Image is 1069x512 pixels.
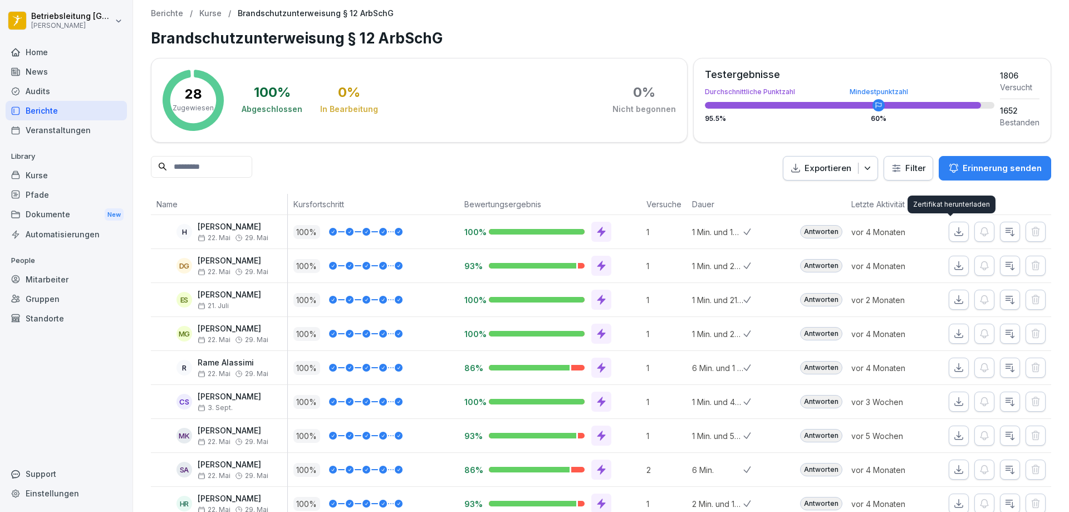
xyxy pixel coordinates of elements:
[6,309,127,328] a: Standorte
[176,428,192,443] div: MK
[199,9,222,18] a: Kurse
[31,12,112,21] p: Betriebsleitung [GEOGRAPHIC_DATA]
[293,361,320,375] p: 100 %
[198,472,231,480] span: 22. Mai
[198,404,233,412] span: 3. Sept.
[293,198,453,210] p: Kursfortschritt
[851,464,931,476] p: vor 4 Monaten
[198,268,231,276] span: 22. Mai
[293,395,320,409] p: 100 %
[254,86,291,99] div: 100 %
[198,336,231,344] span: 22. Mai
[851,226,931,238] p: vor 4 Monaten
[800,293,842,306] div: Antworten
[176,258,192,274] div: DG
[6,185,127,204] div: Pfade
[245,472,268,480] span: 29. Mai
[800,497,842,510] div: Antworten
[176,394,192,409] div: CS
[6,270,127,289] a: Mitarbeiter
[151,9,183,18] a: Berichte
[6,225,127,244] a: Automatisierungen
[851,260,931,272] p: vor 4 Monaten
[293,497,320,511] p: 100 %
[105,208,124,221] div: New
[6,42,127,62] a: Home
[151,27,1051,49] h1: Brandschutzunterweisung § 12 ArbSchG
[705,70,994,80] div: Testergebnisse
[646,464,686,476] p: 2
[6,120,127,140] a: Veranstaltungen
[851,498,931,510] p: vor 4 Monaten
[198,494,268,504] p: [PERSON_NAME]
[242,104,302,115] div: Abgeschlossen
[6,81,127,101] div: Audits
[198,358,268,368] p: Rame Alassimi
[851,362,931,374] p: vor 4 Monaten
[1000,81,1039,93] div: Versucht
[293,463,320,477] p: 100 %
[692,362,743,374] p: 6 Min. und 1 Sek.
[464,397,480,407] p: 100%
[176,326,192,342] div: MG
[800,259,842,272] div: Antworten
[800,463,842,476] div: Antworten
[6,204,127,225] div: Dokumente
[198,302,229,310] span: 21. Juli
[692,198,738,210] p: Dauer
[646,498,686,510] p: 1
[293,429,320,443] p: 100 %
[851,430,931,442] p: vor 5 Wochen
[646,396,686,408] p: 1
[1000,116,1039,128] div: Bestanden
[464,363,480,373] p: 86%
[464,329,480,339] p: 100%
[692,396,743,408] p: 1 Min. und 41 Sek.
[6,204,127,225] a: DokumenteNew
[851,328,931,340] p: vor 4 Monaten
[646,430,686,442] p: 1
[800,429,842,442] div: Antworten
[800,395,842,408] div: Antworten
[633,86,655,99] div: 0 %
[176,292,192,308] div: ES
[6,252,127,270] p: People
[692,464,743,476] p: 6 Min.
[963,162,1042,174] p: Erinnerung senden
[6,62,127,81] a: News
[198,392,261,402] p: [PERSON_NAME]
[800,327,842,340] div: Antworten
[6,148,127,165] p: Library
[6,101,127,120] div: Berichte
[705,115,994,122] div: 95.5 %
[1000,70,1039,81] div: 1806
[245,234,268,242] span: 29. Mai
[293,225,320,239] p: 100 %
[6,484,127,503] a: Einstellungen
[871,115,886,122] div: 60 %
[851,198,926,210] p: Letzte Aktivität
[851,396,931,408] p: vor 3 Wochen
[464,465,480,475] p: 86%
[850,89,908,95] div: Mindestpunktzahl
[6,165,127,185] a: Kurse
[293,293,320,307] p: 100 %
[692,328,743,340] p: 1 Min. und 29 Sek.
[705,89,994,95] div: Durchschnittliche Punktzahl
[646,362,686,374] p: 1
[800,225,842,238] div: Antworten
[320,104,378,115] div: In Bearbeitung
[173,103,214,113] p: Zugewiesen
[228,9,231,18] p: /
[190,9,193,18] p: /
[891,163,926,174] div: Filter
[1000,105,1039,116] div: 1652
